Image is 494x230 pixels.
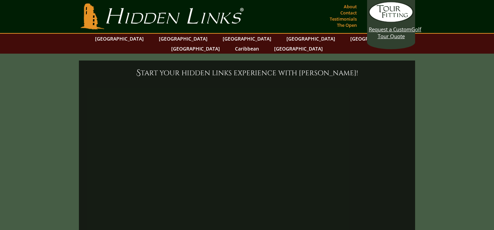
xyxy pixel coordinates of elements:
[328,14,358,24] a: Testimonials
[155,34,211,44] a: [GEOGRAPHIC_DATA]
[369,2,413,40] a: Request a CustomGolf Tour Quote
[86,67,408,78] h6: Start your Hidden Links experience with [PERSON_NAME]!
[219,34,275,44] a: [GEOGRAPHIC_DATA]
[335,20,358,30] a: The Open
[168,44,223,54] a: [GEOGRAPHIC_DATA]
[369,26,411,33] span: Request a Custom
[271,44,326,54] a: [GEOGRAPHIC_DATA]
[347,34,402,44] a: [GEOGRAPHIC_DATA]
[283,34,339,44] a: [GEOGRAPHIC_DATA]
[232,44,262,54] a: Caribbean
[92,34,147,44] a: [GEOGRAPHIC_DATA]
[339,8,358,18] a: Contact
[342,2,358,11] a: About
